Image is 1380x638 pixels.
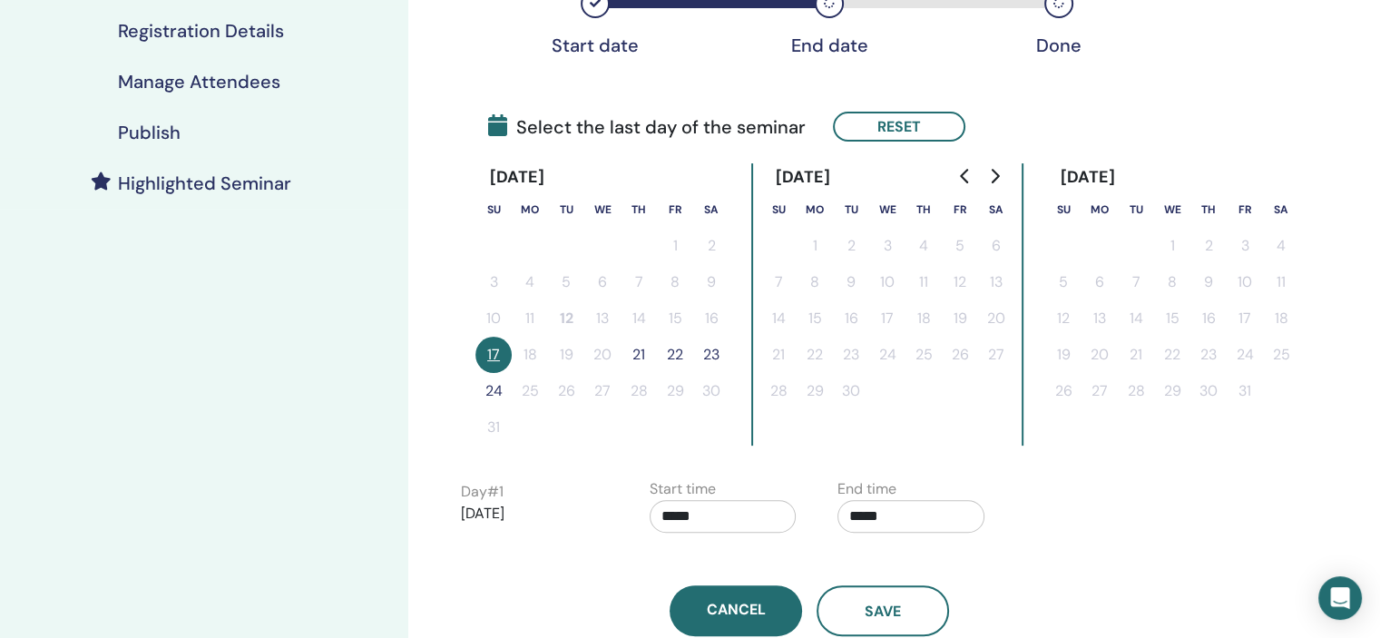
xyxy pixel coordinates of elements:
[657,264,693,300] button: 8
[475,264,512,300] button: 3
[942,300,978,337] button: 19
[833,300,869,337] button: 16
[1081,264,1118,300] button: 6
[980,158,1009,194] button: Go to next month
[797,300,833,337] button: 15
[118,122,181,143] h4: Publish
[1154,264,1190,300] button: 8
[1013,34,1104,56] div: Done
[1154,337,1190,373] button: 22
[942,264,978,300] button: 12
[1081,337,1118,373] button: 20
[693,337,729,373] button: 23
[760,373,797,409] button: 28
[833,337,869,373] button: 23
[869,191,905,228] th: Wednesday
[833,373,869,409] button: 30
[1318,576,1362,620] div: Open Intercom Messenger
[942,228,978,264] button: 5
[584,337,621,373] button: 20
[621,264,657,300] button: 7
[1045,337,1081,373] button: 19
[693,228,729,264] button: 2
[548,300,584,337] button: 12
[707,600,766,619] span: Cancel
[1227,191,1263,228] th: Friday
[512,300,548,337] button: 11
[1190,264,1227,300] button: 9
[817,585,949,636] button: Save
[657,337,693,373] button: 22
[461,481,504,503] label: Day # 1
[869,264,905,300] button: 10
[1045,264,1081,300] button: 5
[657,373,693,409] button: 29
[797,337,833,373] button: 22
[550,34,641,56] div: Start date
[621,191,657,228] th: Thursday
[475,300,512,337] button: 10
[693,300,729,337] button: 16
[1154,228,1190,264] button: 1
[1227,373,1263,409] button: 31
[475,409,512,446] button: 31
[760,300,797,337] button: 14
[475,191,512,228] th: Sunday
[833,228,869,264] button: 2
[1081,191,1118,228] th: Monday
[1118,373,1154,409] button: 28
[978,300,1014,337] button: 20
[488,113,806,141] span: Select the last day of the seminar
[1045,373,1081,409] button: 26
[1263,264,1299,300] button: 11
[621,373,657,409] button: 28
[118,71,280,93] h4: Manage Attendees
[760,191,797,228] th: Sunday
[548,264,584,300] button: 5
[1118,191,1154,228] th: Tuesday
[118,20,284,42] h4: Registration Details
[475,373,512,409] button: 24
[1190,373,1227,409] button: 30
[833,191,869,228] th: Tuesday
[760,337,797,373] button: 21
[1227,337,1263,373] button: 24
[1045,163,1130,191] div: [DATE]
[1118,300,1154,337] button: 14
[584,373,621,409] button: 27
[797,264,833,300] button: 8
[512,337,548,373] button: 18
[548,337,584,373] button: 19
[1081,373,1118,409] button: 27
[584,264,621,300] button: 6
[1263,300,1299,337] button: 18
[584,191,621,228] th: Wednesday
[475,337,512,373] button: 17
[784,34,875,56] div: End date
[118,172,291,194] h4: Highlighted Seminar
[1154,300,1190,337] button: 15
[978,191,1014,228] th: Saturday
[978,228,1014,264] button: 6
[621,337,657,373] button: 21
[942,337,978,373] button: 26
[693,264,729,300] button: 9
[797,228,833,264] button: 1
[1154,191,1190,228] th: Wednesday
[797,191,833,228] th: Monday
[1118,264,1154,300] button: 7
[512,264,548,300] button: 4
[670,585,802,636] a: Cancel
[657,300,693,337] button: 15
[693,191,729,228] th: Saturday
[584,300,621,337] button: 13
[461,503,608,525] p: [DATE]
[1227,228,1263,264] button: 3
[905,300,942,337] button: 18
[905,191,942,228] th: Thursday
[760,264,797,300] button: 7
[1190,337,1227,373] button: 23
[1081,300,1118,337] button: 13
[905,264,942,300] button: 11
[833,264,869,300] button: 9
